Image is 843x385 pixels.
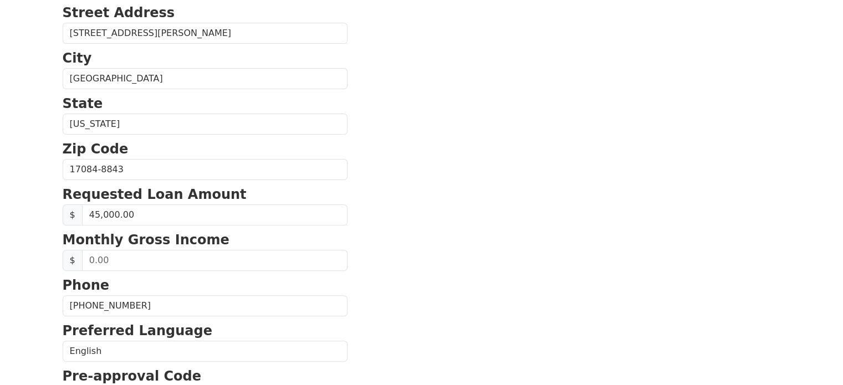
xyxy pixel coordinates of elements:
[63,141,129,157] strong: Zip Code
[63,159,348,180] input: Zip Code
[82,250,348,271] input: 0.00
[63,96,103,111] strong: State
[63,50,92,66] strong: City
[63,187,247,202] strong: Requested Loan Amount
[63,278,110,293] strong: Phone
[63,230,348,250] p: Monthly Gross Income
[63,368,202,384] strong: Pre-approval Code
[82,204,348,225] input: Requested Loan Amount
[63,68,348,89] input: City
[63,295,348,316] input: Phone
[63,250,83,271] span: $
[63,23,348,44] input: Street Address
[63,204,83,225] span: $
[63,323,212,338] strong: Preferred Language
[63,5,175,20] strong: Street Address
